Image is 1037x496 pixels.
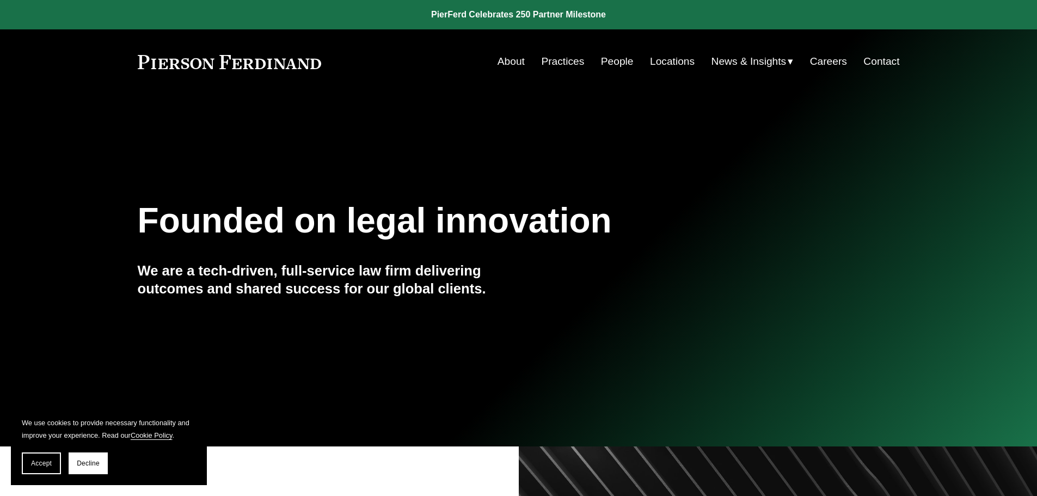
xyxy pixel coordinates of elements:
[650,51,695,72] a: Locations
[22,417,196,442] p: We use cookies to provide necessary functionality and improve your experience. Read our .
[22,452,61,474] button: Accept
[11,406,207,485] section: Cookie banner
[601,51,634,72] a: People
[138,201,773,241] h1: Founded on legal innovation
[138,262,519,297] h4: We are a tech-driven, full-service law firm delivering outcomes and shared success for our global...
[863,51,899,72] a: Contact
[69,452,108,474] button: Decline
[711,52,787,71] span: News & Insights
[810,51,847,72] a: Careers
[31,460,52,467] span: Accept
[131,431,173,439] a: Cookie Policy
[711,51,794,72] a: folder dropdown
[541,51,584,72] a: Practices
[77,460,100,467] span: Decline
[498,51,525,72] a: About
